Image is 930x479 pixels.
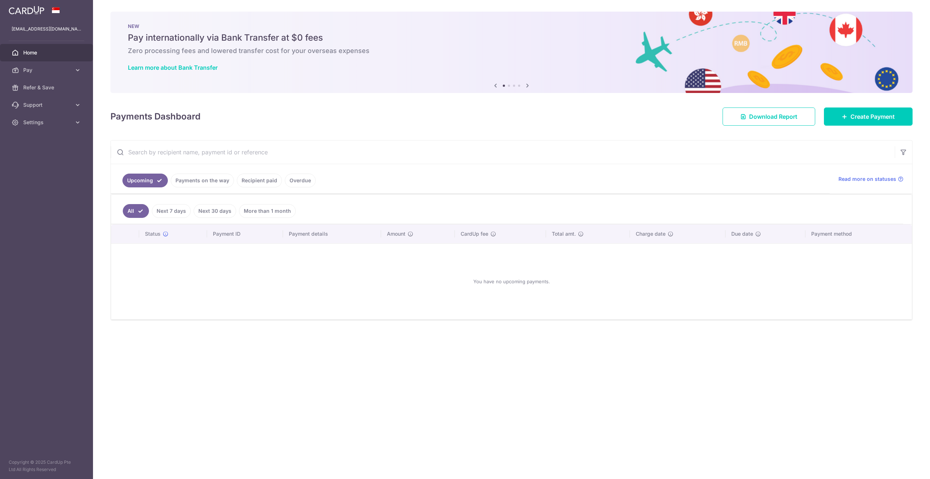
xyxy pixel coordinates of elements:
span: CardUp fee [461,230,488,238]
span: Due date [731,230,753,238]
span: Download Report [749,112,797,121]
iframe: Opens a widget where you can find more information [883,457,923,475]
span: Home [23,49,71,56]
th: Payment method [805,224,912,243]
th: Payment details [283,224,381,243]
span: Status [145,230,161,238]
span: Read more on statuses [838,175,896,183]
a: Learn more about Bank Transfer [128,64,218,71]
h6: Zero processing fees and lowered transfer cost for your overseas expenses [128,46,895,55]
input: Search by recipient name, payment id or reference [111,141,895,164]
a: Next 7 days [152,204,191,218]
a: Recipient paid [237,174,282,187]
span: Support [23,101,71,109]
h5: Pay internationally via Bank Transfer at $0 fees [128,32,895,44]
p: NEW [128,23,895,29]
img: Bank transfer banner [110,12,913,93]
a: Create Payment [824,107,913,126]
p: [EMAIL_ADDRESS][DOMAIN_NAME] [12,25,81,33]
a: All [123,204,149,218]
a: Next 30 days [194,204,236,218]
a: Read more on statuses [838,175,903,183]
a: More than 1 month [239,204,296,218]
div: You have no upcoming payments. [120,249,903,313]
a: Download Report [723,107,815,126]
span: Charge date [636,230,666,238]
a: Payments on the way [171,174,234,187]
h4: Payments Dashboard [110,110,201,123]
img: CardUp [9,6,44,15]
span: Total amt. [552,230,576,238]
span: Settings [23,119,71,126]
a: Overdue [285,174,316,187]
span: Create Payment [850,112,895,121]
th: Payment ID [207,224,283,243]
span: Pay [23,66,71,74]
span: Refer & Save [23,84,71,91]
a: Upcoming [122,174,168,187]
span: Amount [387,230,405,238]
